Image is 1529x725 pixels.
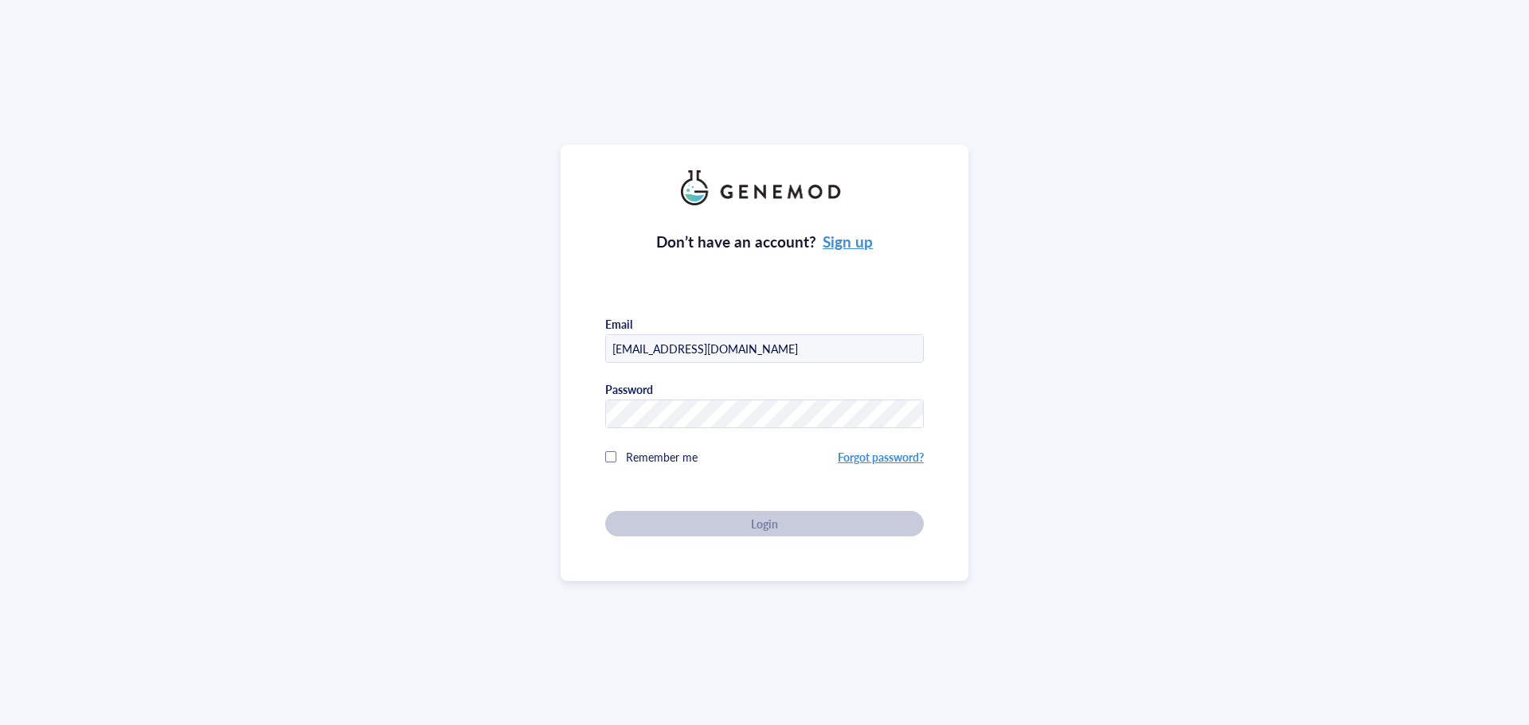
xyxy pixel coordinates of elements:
img: genemod_logo_light-BcqUzbGq.png [681,170,848,205]
div: Email [605,317,632,331]
div: Password [605,382,653,396]
span: Remember me [626,449,698,465]
a: Forgot password? [838,449,924,465]
div: Don’t have an account? [656,231,874,253]
a: Sign up [823,231,873,252]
